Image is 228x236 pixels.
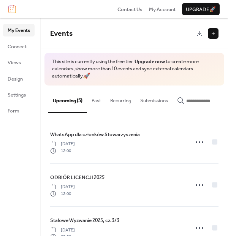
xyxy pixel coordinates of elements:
[50,147,75,154] span: 12:00
[50,141,75,147] span: [DATE]
[3,24,35,36] a: My Events
[50,227,75,234] span: [DATE]
[106,86,136,112] button: Recurring
[8,43,27,51] span: Connect
[3,73,35,85] a: Design
[3,89,35,101] a: Settings
[50,217,119,224] span: Stalowe Wyzwanie 2025, cz.3/3
[50,190,75,197] span: 12:00
[50,174,104,181] span: ODBIÓR LICENCJI 2025
[186,6,216,13] span: Upgrade 🚀
[3,40,35,52] a: Connect
[149,5,176,13] a: My Account
[8,91,26,99] span: Settings
[135,57,165,67] a: Upgrade now
[117,5,142,13] a: Contact Us
[3,105,35,117] a: Form
[87,86,106,112] button: Past
[50,131,140,138] span: WhatsApp dla członków Stowarzyszenia
[52,58,217,80] span: This site is currently using the free tier. to create more calendars, show more than 10 events an...
[3,56,35,68] a: Views
[8,75,23,83] span: Design
[182,3,220,15] button: Upgrade🚀
[8,59,21,67] span: Views
[136,86,173,112] button: Submissions
[8,107,19,115] span: Form
[8,5,16,13] img: logo
[149,6,176,13] span: My Account
[50,216,119,225] a: Stalowe Wyzwanie 2025, cz.3/3
[50,184,75,190] span: [DATE]
[50,173,104,182] a: ODBIÓR LICENCJI 2025
[50,130,140,139] a: WhatsApp dla członków Stowarzyszenia
[50,27,73,41] span: Events
[8,27,30,34] span: My Events
[117,6,142,13] span: Contact Us
[48,86,87,113] button: Upcoming (5)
